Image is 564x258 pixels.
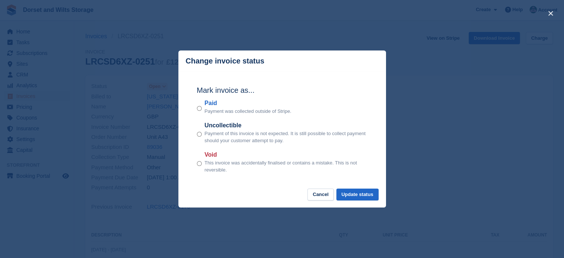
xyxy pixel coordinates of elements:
[545,7,557,19] button: close
[205,99,291,108] label: Paid
[205,121,367,130] label: Uncollectible
[197,85,367,96] h2: Mark invoice as...
[205,159,367,174] p: This invoice was accidentally finalised or contains a mistake. This is not reversible.
[205,150,367,159] label: Void
[307,189,334,201] button: Cancel
[205,130,367,144] p: Payment of this invoice is not expected. It is still possible to collect payment should your cust...
[186,57,264,65] p: Change invoice status
[205,108,291,115] p: Payment was collected outside of Stripe.
[336,189,379,201] button: Update status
